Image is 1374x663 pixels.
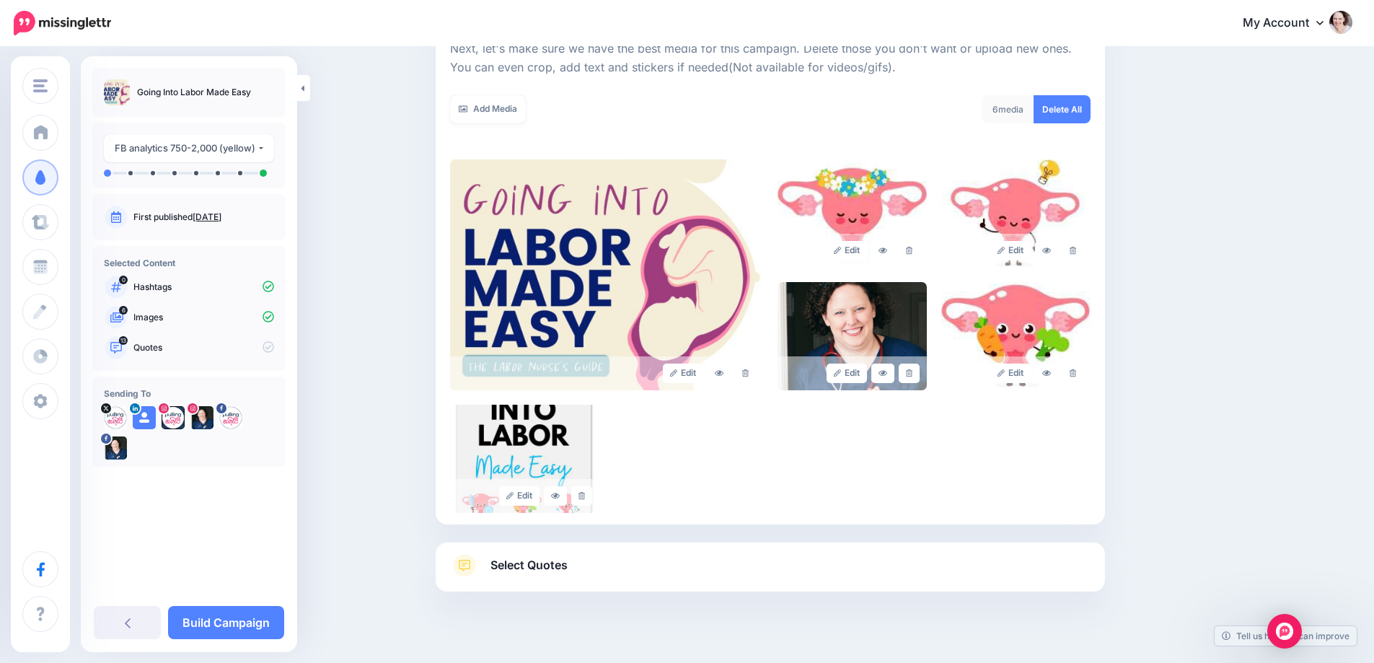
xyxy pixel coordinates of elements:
span: 6 [119,306,128,315]
img: ece53890afe34a45406acccec44a6e00_large.jpg [778,282,927,390]
img: d4e920bd3299d89f9167623b2a16b2a6_large.jpg [941,159,1091,268]
a: My Account [1228,6,1352,41]
img: c9122c75c278be33297fde5c69c652bc_thumb.jpg [104,79,130,105]
span: 0 [119,276,128,284]
img: 171614132_153822223321940_582953623993691943_n-bsa102292.jpg [162,406,185,429]
span: 6 [992,104,998,115]
img: 294267531_452028763599495_8356150534574631664_n-bsa103634.png [219,406,242,429]
a: Edit [827,241,868,260]
p: Images [133,311,274,324]
img: bd322afefe2170d6108814a0f6f7631b_large.jpg [450,405,599,513]
p: Next, let's make sure we have the best media for this campaign. Delete those you don't want or up... [450,40,1091,77]
img: 922081de8ed60f969cb487686ef4fd64_large.jpg [778,159,927,268]
img: fbf98aac0a4ea0e600e2b0147c7d40c6_large.jpg [941,282,1091,390]
a: Edit [499,486,540,506]
div: media [982,95,1034,123]
img: 117675426_2401644286800900_3570104518066085037_n-bsa102293.jpg [190,406,213,429]
img: Missinglettr [14,11,111,35]
span: 13 [119,336,128,345]
p: Going Into Labor Made Easy [137,85,251,100]
a: Select Quotes [450,554,1091,592]
a: Edit [990,241,1031,260]
button: FB analytics 750-2,000 (yellow) [104,134,274,162]
a: Edit [663,364,704,383]
div: FB analytics 750-2,000 (yellow) [115,140,257,157]
img: Q47ZFdV9-23892.jpg [104,406,127,429]
a: Delete All [1034,95,1091,123]
p: First published [133,211,274,224]
p: Quotes [133,341,274,354]
h4: Selected Content [104,258,274,268]
a: [DATE] [193,211,221,222]
a: Edit [990,364,1031,383]
p: Hashtags [133,281,274,294]
img: 293356615_413924647436347_5319703766953307182_n-bsa103635.jpg [104,436,127,460]
img: menu.png [33,79,48,92]
img: c9122c75c278be33297fde5c69c652bc_large.jpg [450,159,763,390]
a: Tell us how we can improve [1215,626,1357,646]
span: Select Quotes [490,556,568,575]
a: Edit [827,364,868,383]
div: Open Intercom Messenger [1267,614,1302,649]
h4: Sending To [104,388,274,399]
div: Select Media [450,32,1091,513]
img: user_default_image.png [133,406,156,429]
a: Add Media [450,95,526,123]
